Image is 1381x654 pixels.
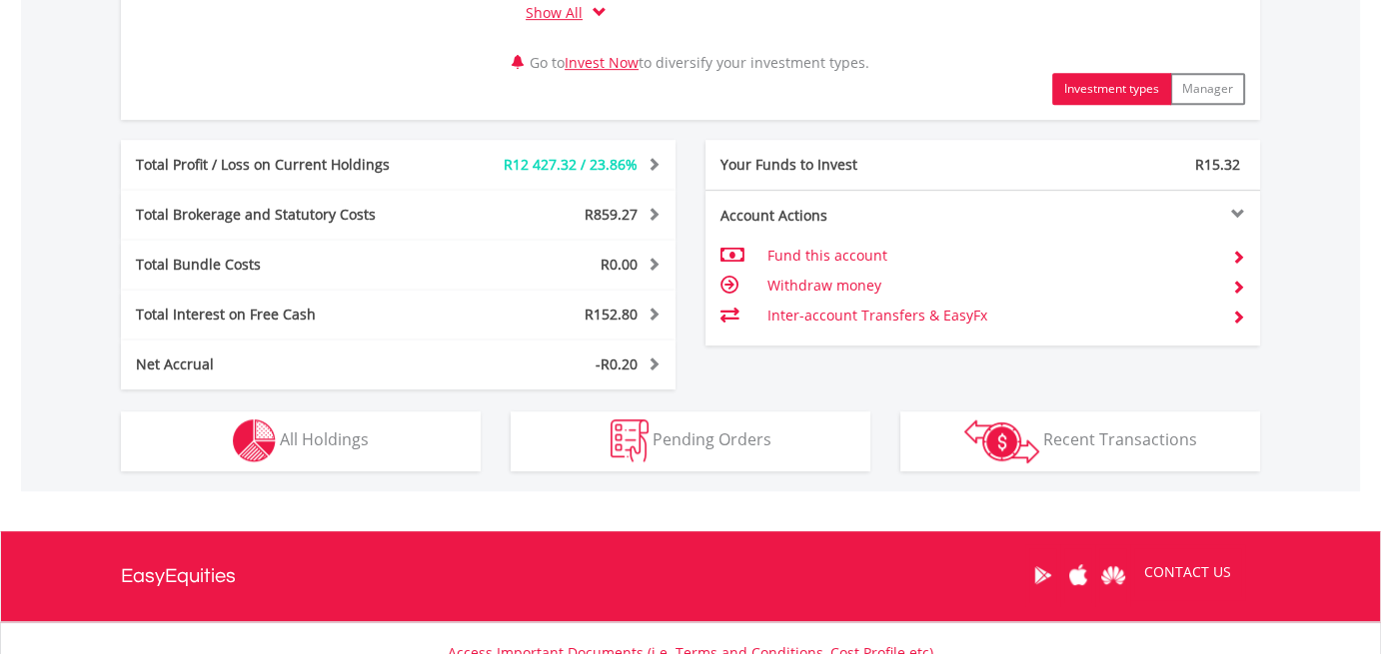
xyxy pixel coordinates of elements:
span: -R0.20 [596,354,638,373]
button: Investment types [1052,73,1171,105]
div: Your Funds to Invest [705,155,983,175]
span: R15.32 [1195,155,1240,174]
div: Total Profit / Loss on Current Holdings [121,155,445,175]
span: Recent Transactions [1043,428,1197,450]
a: Apple [1060,544,1095,606]
button: All Holdings [121,411,481,471]
a: CONTACT US [1130,544,1245,600]
span: Pending Orders [653,428,771,450]
div: Total Bundle Costs [121,255,445,275]
a: Google Play [1025,544,1060,606]
img: pending_instructions-wht.png [611,419,649,462]
span: R0.00 [601,255,638,274]
a: Huawei [1095,544,1130,606]
div: Total Interest on Free Cash [121,305,445,325]
td: Withdraw money [767,271,1216,301]
img: transactions-zar-wht.png [964,419,1039,463]
td: Inter-account Transfers & EasyFx [767,301,1216,330]
span: R152.80 [585,305,638,324]
img: holdings-wht.png [233,419,276,462]
button: Manager [1170,73,1245,105]
div: Net Accrual [121,354,445,374]
a: Show All [526,3,593,22]
span: R12 427.32 / 23.86% [504,155,638,174]
button: Pending Orders [511,411,870,471]
button: Recent Transactions [900,411,1260,471]
div: Account Actions [705,206,983,226]
td: Fund this account [767,241,1216,271]
a: EasyEquities [121,531,236,621]
span: R859.27 [585,205,638,224]
div: Total Brokerage and Statutory Costs [121,205,445,225]
a: Invest Now [565,53,639,72]
span: All Holdings [280,428,369,450]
